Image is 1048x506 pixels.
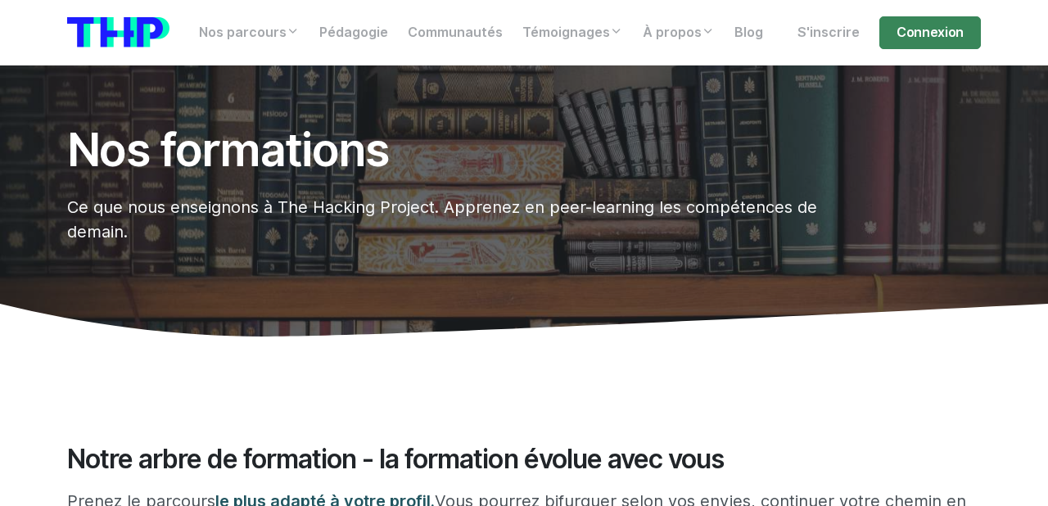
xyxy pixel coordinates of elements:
a: Nos parcours [189,16,309,49]
a: Communautés [398,16,513,49]
h2: Notre arbre de formation - la formation évolue avec vous [67,444,981,475]
a: Témoignages [513,16,633,49]
p: Ce que nous enseignons à The Hacking Project. Apprenez en peer-learning les compétences de demain. [67,195,825,244]
a: Pédagogie [309,16,398,49]
a: S'inscrire [788,16,870,49]
a: À propos [633,16,725,49]
h1: Nos formations [67,124,825,175]
img: logo [67,17,169,47]
a: Connexion [879,16,981,49]
a: Blog [725,16,773,49]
